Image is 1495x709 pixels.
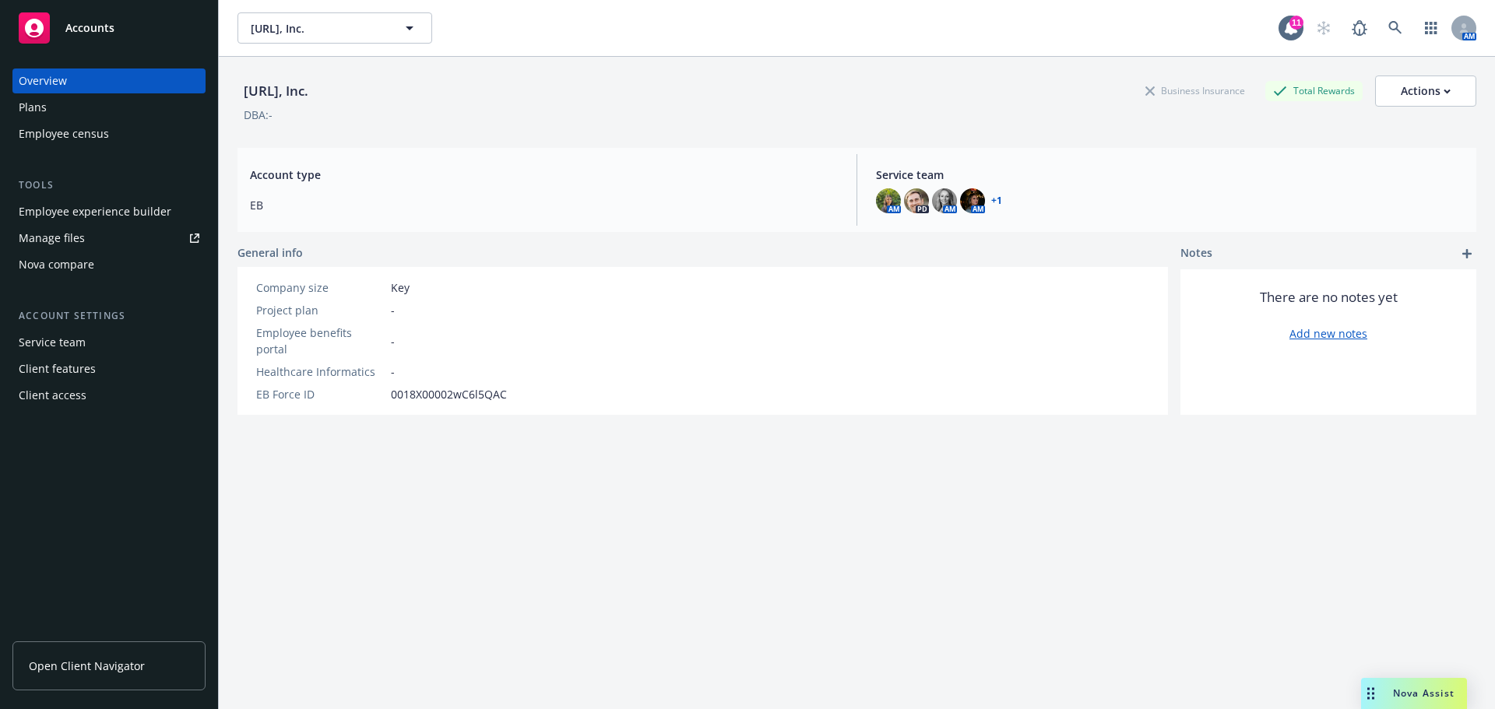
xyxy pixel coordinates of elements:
a: Service team [12,330,206,355]
img: photo [876,188,901,213]
div: Client features [19,356,96,381]
span: - [391,363,395,380]
div: DBA: - [244,107,273,123]
a: Nova compare [12,252,206,277]
div: Client access [19,383,86,408]
span: Service team [876,167,1464,183]
button: Actions [1375,75,1476,107]
span: Accounts [65,22,114,34]
a: Overview [12,68,206,93]
span: Open Client Navigator [29,658,145,674]
div: Healthcare Informatics [256,363,385,380]
a: Employee census [12,121,206,146]
img: photo [932,188,957,213]
div: Project plan [256,302,385,318]
div: Employee experience builder [19,199,171,224]
button: Nova Assist [1361,678,1467,709]
div: Employee benefits portal [256,325,385,357]
div: Company size [256,279,385,296]
div: [URL], Inc. [237,81,315,101]
span: - [391,333,395,349]
div: Account settings [12,308,206,324]
div: Actions [1401,76,1451,106]
button: [URL], Inc. [237,12,432,44]
span: [URL], Inc. [251,20,385,37]
div: Overview [19,68,67,93]
a: Client features [12,356,206,381]
div: EB Force ID [256,386,385,402]
span: Key [391,279,410,296]
div: Plans [19,95,47,120]
div: Total Rewards [1265,81,1363,100]
div: 11 [1289,16,1303,30]
a: Switch app [1416,12,1447,44]
span: 0018X00002wC6l5QAC [391,386,507,402]
span: EB [250,197,838,213]
span: Nova Assist [1393,686,1455,700]
span: - [391,302,395,318]
span: General info [237,244,303,261]
div: Service team [19,330,86,355]
span: There are no notes yet [1260,288,1398,307]
span: Notes [1180,244,1212,263]
a: Accounts [12,6,206,50]
div: Drag to move [1361,678,1381,709]
img: photo [960,188,985,213]
span: Account type [250,167,838,183]
a: add [1458,244,1476,263]
div: Business Insurance [1138,81,1253,100]
a: Client access [12,383,206,408]
a: +1 [991,196,1002,205]
a: Search [1380,12,1411,44]
a: Manage files [12,226,206,251]
div: Employee census [19,121,109,146]
a: Plans [12,95,206,120]
div: Tools [12,177,206,193]
a: Start snowing [1308,12,1339,44]
div: Nova compare [19,252,94,277]
img: photo [904,188,929,213]
a: Employee experience builder [12,199,206,224]
div: Manage files [19,226,85,251]
a: Add new notes [1289,325,1367,342]
a: Report a Bug [1344,12,1375,44]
